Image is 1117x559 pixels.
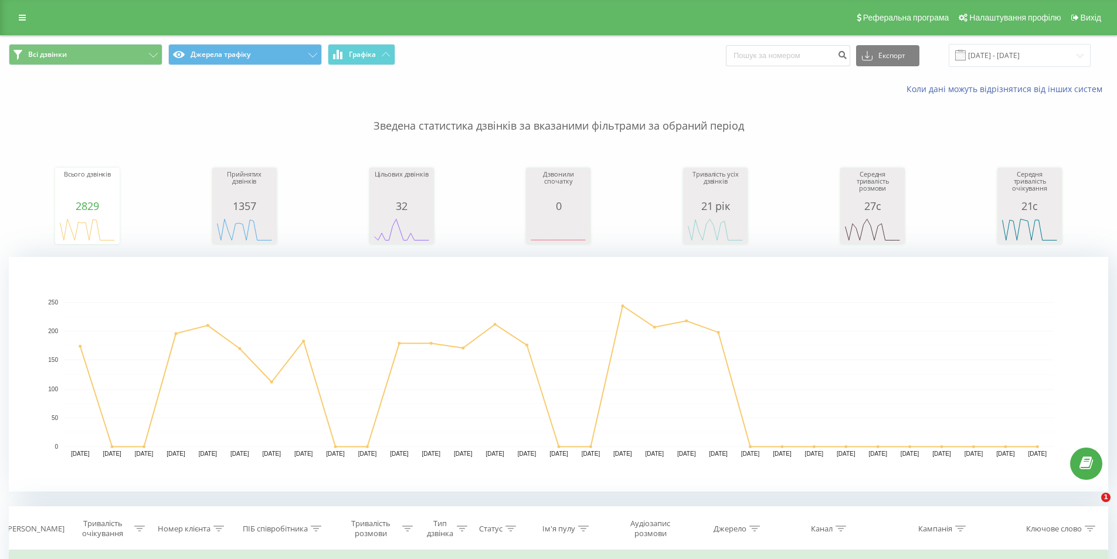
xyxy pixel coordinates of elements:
font: Дзвонили спочатку [543,170,573,185]
text: [DATE] [390,450,409,457]
text: [DATE] [996,450,1015,457]
font: 21 рік [701,199,730,213]
font: Всього дзвінків [64,170,111,178]
a: Коли дані можуть відрізнятися від інших систем [906,83,1108,94]
text: [DATE] [518,450,537,457]
text: [DATE] [103,450,121,457]
text: 200 [48,328,58,334]
font: Вихід [1081,13,1101,22]
input: Пошук за номером [726,45,850,66]
text: [DATE] [135,450,154,457]
svg: Діаграма. [9,257,1108,492]
font: Середня тривалість розмови [857,170,889,192]
text: [DATE] [230,450,249,457]
font: Статус [479,523,503,534]
text: [DATE] [901,450,919,457]
text: 150 [48,357,58,364]
svg: Діаграма. [686,212,745,247]
text: 50 [52,415,59,421]
font: 1 [1104,493,1108,501]
button: Всі дзвінки [9,44,162,65]
font: Джерела трафіку [191,49,250,59]
font: Всі дзвінки [28,49,67,59]
text: [DATE] [613,450,632,457]
font: Реферальна програма [863,13,949,22]
font: Канал [811,523,833,534]
text: [DATE] [199,450,218,457]
text: 250 [48,299,58,306]
font: 2829 [76,199,99,213]
text: [DATE] [485,450,504,457]
svg: Діаграма. [529,212,588,247]
font: Кампанія [918,523,952,534]
text: [DATE] [773,450,792,457]
font: [PERSON_NAME] [5,523,64,534]
font: Тривалість усіх дзвінків [692,170,738,185]
text: [DATE] [741,450,760,457]
text: [DATE] [932,450,951,457]
text: [DATE] [1028,450,1047,457]
text: [DATE] [868,450,887,457]
text: [DATE] [326,450,345,457]
font: 1357 [233,199,256,213]
text: [DATE] [582,450,600,457]
font: 27с [864,199,881,213]
font: Налаштування профілю [969,13,1061,22]
text: [DATE] [549,450,568,457]
button: Графіка [328,44,395,65]
font: Графіка [349,49,376,59]
iframe: Живий чат у інтеркомі [1077,493,1105,521]
svg: Діаграма. [215,212,274,247]
font: Тривалість очікування [82,518,123,538]
text: [DATE] [71,450,90,457]
svg: Діаграма. [843,212,902,247]
text: [DATE] [837,450,855,457]
text: [DATE] [358,450,377,457]
text: [DATE] [294,450,313,457]
font: Зведена статистика дзвінків за вказаними фільтрами за обраний період [374,118,744,133]
button: Експорт [856,45,919,66]
font: Прийнятих дзвінків [227,170,262,185]
text: [DATE] [646,450,664,457]
text: [DATE] [805,450,824,457]
font: Коли дані можуть відрізнятися від інших систем [906,83,1102,94]
font: Тип дзвінка [427,518,453,538]
text: [DATE] [454,450,473,457]
text: 0 [55,443,58,450]
font: Цільових дзвінків [375,170,429,178]
text: [DATE] [167,450,185,457]
font: Аудіозапис розмови [630,518,670,538]
svg: Діаграма. [58,212,117,247]
font: Джерело [714,523,746,534]
svg: Діаграма. [372,212,431,247]
button: Джерела трафіку [168,44,322,65]
text: [DATE] [965,450,983,457]
svg: Діаграма. [1000,212,1059,247]
text: [DATE] [677,450,696,457]
font: ПІБ співробітника [243,523,308,534]
font: 21с [1021,199,1038,213]
font: Експорт [878,50,905,60]
font: 0 [556,199,562,213]
font: Ім'я пулу [542,523,575,534]
text: [DATE] [709,450,728,457]
text: 100 [48,386,58,392]
font: Номер клієнта [158,523,211,534]
font: 32 [396,199,408,213]
text: [DATE] [262,450,281,457]
font: Середня тривалість очікування [1012,170,1047,192]
font: Ключове слово [1026,523,1082,534]
text: [DATE] [422,450,441,457]
font: Тривалість розмови [351,518,391,538]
